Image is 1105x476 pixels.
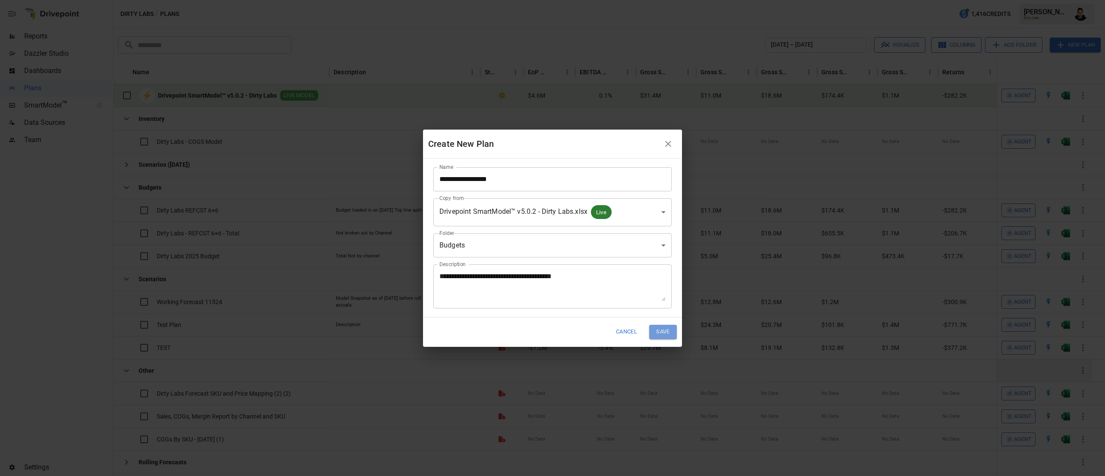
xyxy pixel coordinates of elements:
[439,207,587,216] span: Drivepoint SmartModel™ v5.0.2 - Dirty Labs.xlsx
[591,207,612,217] span: Live
[439,260,466,268] label: Description
[433,233,672,257] div: Budgets
[439,163,453,171] label: Name
[439,229,454,237] label: Folder
[610,325,643,339] button: Cancel
[428,137,660,151] div: Create New Plan
[439,194,464,202] label: Copy from
[649,325,677,339] button: Save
